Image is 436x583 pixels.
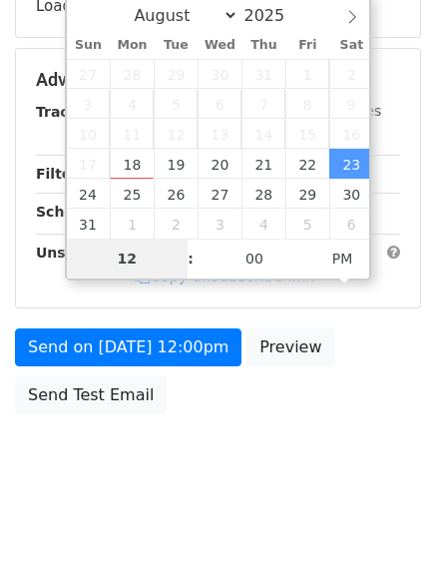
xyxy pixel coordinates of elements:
[198,39,241,52] span: Wed
[194,239,315,279] input: Minute
[67,39,111,52] span: Sun
[67,59,111,89] span: July 27, 2025
[198,149,241,179] span: August 20, 2025
[329,209,373,239] span: September 6, 2025
[110,59,154,89] span: July 28, 2025
[154,149,198,179] span: August 19, 2025
[329,179,373,209] span: August 30, 2025
[198,59,241,89] span: July 30, 2025
[36,69,400,91] h5: Advanced
[188,239,194,279] span: :
[36,245,134,261] strong: Unsubscribe
[241,179,285,209] span: August 28, 2025
[154,39,198,52] span: Tue
[154,89,198,119] span: August 5, 2025
[36,166,87,182] strong: Filters
[329,59,373,89] span: August 2, 2025
[154,59,198,89] span: July 29, 2025
[241,59,285,89] span: July 31, 2025
[110,209,154,239] span: September 1, 2025
[198,179,241,209] span: August 27, 2025
[336,487,436,583] iframe: Chat Widget
[198,209,241,239] span: September 3, 2025
[154,209,198,239] span: September 2, 2025
[135,268,314,286] a: Copy unsubscribe link
[329,119,373,149] span: August 16, 2025
[241,39,285,52] span: Thu
[110,179,154,209] span: August 25, 2025
[67,239,189,279] input: Hour
[285,89,329,119] span: August 8, 2025
[246,328,334,366] a: Preview
[67,119,111,149] span: August 10, 2025
[241,209,285,239] span: September 4, 2025
[110,119,154,149] span: August 11, 2025
[198,89,241,119] span: August 6, 2025
[241,89,285,119] span: August 7, 2025
[198,119,241,149] span: August 13, 2025
[36,104,103,120] strong: Tracking
[67,209,111,239] span: August 31, 2025
[315,239,370,279] span: Click to toggle
[285,119,329,149] span: August 15, 2025
[285,179,329,209] span: August 29, 2025
[241,119,285,149] span: August 14, 2025
[285,209,329,239] span: September 5, 2025
[15,376,167,414] a: Send Test Email
[67,179,111,209] span: August 24, 2025
[241,149,285,179] span: August 21, 2025
[329,39,373,52] span: Sat
[238,6,310,25] input: Year
[110,39,154,52] span: Mon
[36,204,108,220] strong: Schedule
[285,149,329,179] span: August 22, 2025
[110,149,154,179] span: August 18, 2025
[329,89,373,119] span: August 9, 2025
[67,89,111,119] span: August 3, 2025
[285,59,329,89] span: August 1, 2025
[154,179,198,209] span: August 26, 2025
[67,149,111,179] span: August 17, 2025
[329,149,373,179] span: August 23, 2025
[154,119,198,149] span: August 12, 2025
[15,328,241,366] a: Send on [DATE] 12:00pm
[110,89,154,119] span: August 4, 2025
[285,39,329,52] span: Fri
